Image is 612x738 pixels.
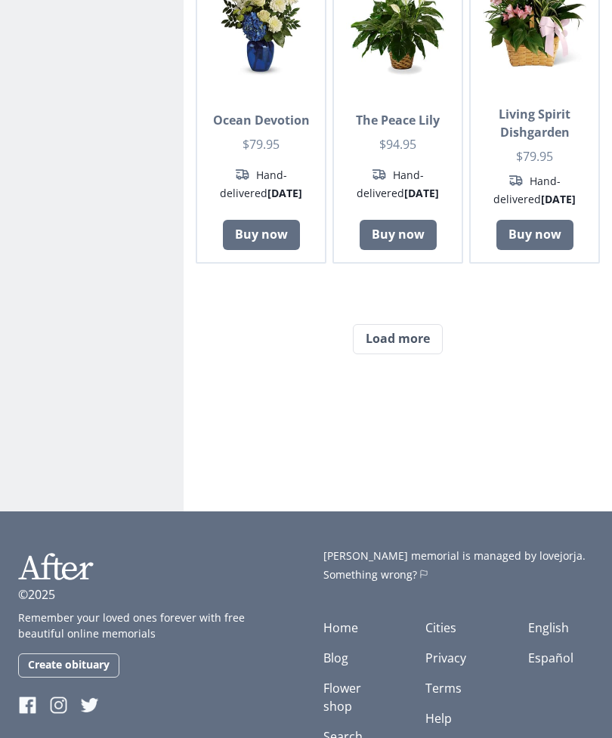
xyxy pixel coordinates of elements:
img: Twitter of After [80,696,99,715]
a: Español [528,650,573,666]
img: Instagram of After [49,696,68,715]
nav: Help and legal links [425,619,491,727]
a: Blog [323,650,348,666]
a: Help [425,710,452,727]
a: Cities [425,619,456,636]
a: Something wrong? [323,567,594,582]
span: [PERSON_NAME] memorial is managed by lovejorja. [323,548,586,563]
a: Buy now [360,220,437,250]
p: Remember your loved ones forever with free beautiful online memorials [18,610,251,641]
a: Privacy [425,650,466,666]
a: Buy now [223,220,300,250]
p: ©2025 [18,585,55,604]
a: Buy now [496,220,573,250]
a: Home [323,619,358,636]
a: English [528,619,569,636]
a: Flower shop [323,680,361,715]
a: Terms [425,680,462,696]
img: Facebook of After [18,696,37,715]
button: Load more [353,324,443,354]
ul: Language list [528,619,594,667]
a: Create obituary [18,653,119,678]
